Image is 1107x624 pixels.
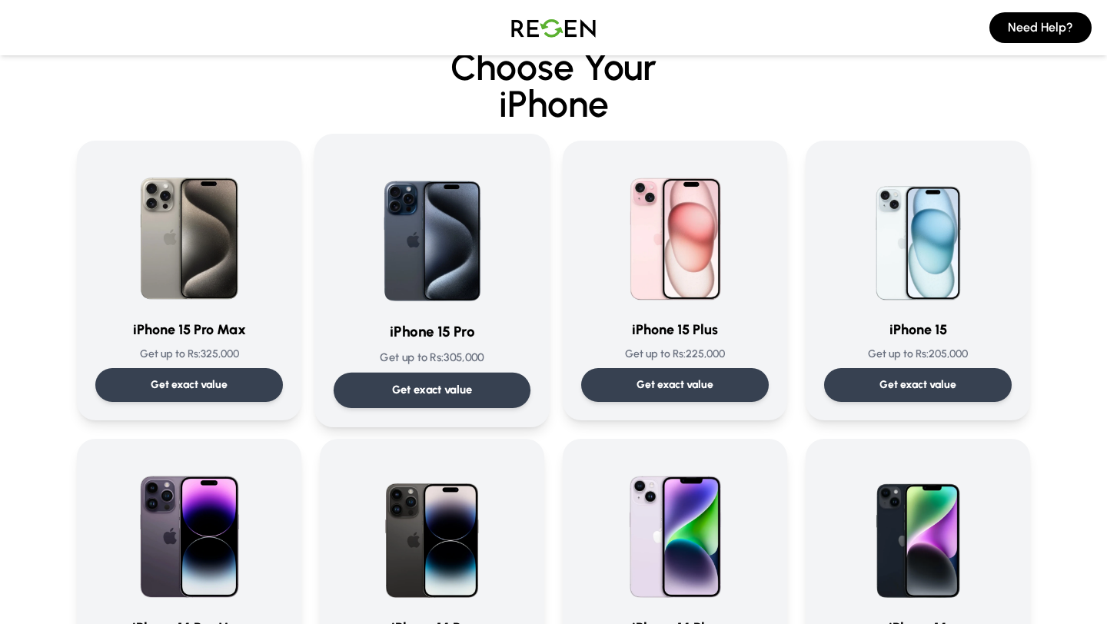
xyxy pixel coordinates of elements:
[151,377,228,393] p: Get exact value
[77,85,1030,122] span: iPhone
[824,347,1012,362] p: Get up to Rs: 205,000
[844,159,992,307] img: iPhone 15
[989,12,1092,43] button: Need Help?
[115,159,263,307] img: iPhone 15 Pro Max
[581,347,769,362] p: Get up to Rs: 225,000
[334,350,530,366] p: Get up to Rs: 305,000
[637,377,713,393] p: Get exact value
[392,382,473,398] p: Get exact value
[95,347,283,362] p: Get up to Rs: 325,000
[581,319,769,340] h3: iPhone 15 Plus
[95,319,283,340] h3: iPhone 15 Pro Max
[500,6,607,49] img: Logo
[334,321,530,344] h3: iPhone 15 Pro
[358,457,506,605] img: iPhone 14 Pro
[450,45,657,89] span: Choose Your
[879,377,956,393] p: Get exact value
[354,153,510,308] img: iPhone 15 Pro
[844,457,992,605] img: iPhone 14
[824,319,1012,340] h3: iPhone 15
[115,457,263,605] img: iPhone 14 Pro Max
[601,457,749,605] img: iPhone 14 Plus
[601,159,749,307] img: iPhone 15 Plus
